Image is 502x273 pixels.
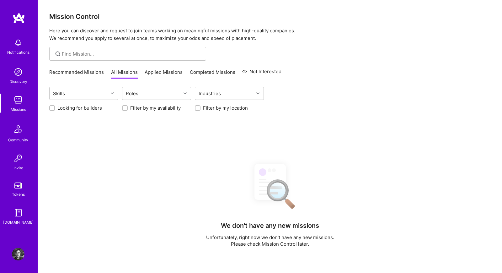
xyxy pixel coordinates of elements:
img: discovery [12,66,24,78]
img: tokens [14,183,22,188]
img: logo [13,13,25,24]
div: [DOMAIN_NAME] [3,219,34,226]
div: Notifications [7,49,29,56]
img: teamwork [12,94,24,106]
div: Invite [13,165,23,171]
div: Roles [124,89,140,98]
label: Looking for builders [57,105,102,111]
div: Skills [51,89,67,98]
label: Filter by my availability [130,105,181,111]
div: Industries [197,89,222,98]
img: User Avatar [12,248,24,260]
div: Community [8,137,28,143]
a: Completed Missions [190,69,235,79]
i: icon SearchGrey [54,50,61,57]
p: Unfortunately, right now we don't have any new missions. [206,234,334,241]
a: User Avatar [10,248,26,260]
p: Please check Mission Control later. [206,241,334,247]
div: Discovery [9,78,27,85]
label: Filter by my location [203,105,248,111]
img: No Results [243,158,297,213]
div: Missions [11,106,26,113]
i: icon Chevron [256,92,259,95]
a: All Missions [111,69,138,79]
i: icon Chevron [184,92,187,95]
a: Applied Missions [145,69,183,79]
div: Tokens [12,191,25,198]
img: Community [11,122,26,137]
img: bell [12,36,24,49]
a: Recommended Missions [49,69,104,79]
h4: We don't have any new missions [221,222,319,229]
h3: Mission Control [49,13,491,20]
i: icon Chevron [111,92,114,95]
img: Invite [12,152,24,165]
input: Find Mission... [62,51,201,57]
img: guide book [12,206,24,219]
p: Here you can discover and request to join teams working on meaningful missions with high-quality ... [49,27,491,42]
a: Not Interested [242,68,281,79]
